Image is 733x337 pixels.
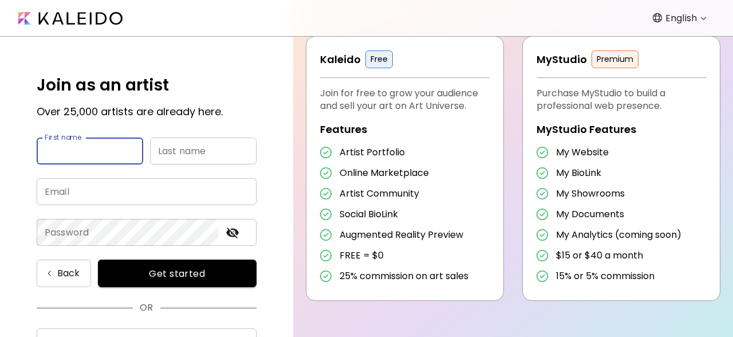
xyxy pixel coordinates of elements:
[556,229,681,241] h5: My Analytics (coming soon)
[340,147,405,158] h5: Artist Portfolio
[37,73,169,97] h5: Join as an artist
[537,54,587,65] h5: MyStudio
[37,260,91,287] button: Back
[320,87,490,112] h5: Join for free to grow your audience and sell your art on Art Universe.
[556,250,643,261] h5: $15 or $40 a month
[556,167,601,179] h5: My BioLink
[18,12,123,25] img: Kaleido
[140,301,153,315] p: OR
[98,260,257,287] button: Get started
[340,229,463,241] h5: Augmented Reality Preview
[556,209,624,220] h5: My Documents
[537,87,706,112] h5: Purchase MyStudio to build a professional web presence.
[656,9,711,28] div: English
[556,147,609,158] h5: My Website
[340,250,384,261] h5: FREE = $0
[340,188,419,199] h5: Artist Community
[320,124,490,135] h5: Features
[340,167,429,179] h5: Online Marketplace
[556,271,655,282] h5: 15% or 5% commission
[365,50,393,68] h5: Free
[37,104,223,119] h5: Over 25,000 artists are already here.
[340,209,398,220] h5: Social BioLink
[340,271,468,282] h5: 25% commission on art sales
[223,223,242,242] button: toggle password visibility
[556,188,625,199] h5: My Showrooms
[592,50,639,68] h5: Premium
[653,13,662,22] img: Language
[320,54,361,65] h5: Kaleido
[537,124,706,135] h5: MyStudio Features
[112,268,243,280] span: Get started
[57,267,80,280] p: Back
